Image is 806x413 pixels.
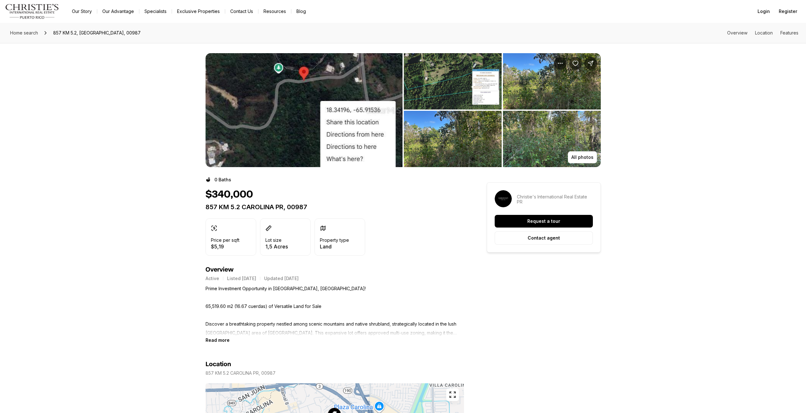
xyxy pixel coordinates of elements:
p: 1,5 Acres [265,244,288,249]
button: Save Property: 857 KM 5.2 [569,57,582,70]
p: 0 Baths [214,177,231,182]
button: Read more [206,337,230,343]
h4: Overview [206,266,464,273]
a: Resources [258,7,291,16]
p: Christie's International Real Estate PR [517,194,593,204]
button: Contact agent [495,231,593,245]
button: Contact Us [225,7,258,16]
a: Our Advantage [97,7,139,16]
a: Blog [291,7,311,16]
p: Property type [320,238,349,243]
a: Exclusive Properties [172,7,225,16]
p: 857 KM 5.2 CAROLINA PR, 00987 [206,203,464,211]
a: Skip to: Features [780,30,798,35]
p: 857 KM 5.2 CAROLINA PR, 00987 [206,371,276,376]
img: logo [5,4,59,19]
button: View image gallery [404,53,502,110]
p: Price per sqft [211,238,239,243]
li: 1 of 3 [206,53,403,167]
button: Login [754,5,774,18]
button: Request a tour [495,215,593,228]
p: All photos [571,155,593,160]
div: Listing Photos [206,53,601,167]
p: Updated [DATE] [264,276,299,281]
nav: Page section menu [727,30,798,35]
button: Share Property: 857 KM 5.2 [584,57,597,70]
p: $5,19 [211,244,239,249]
p: Request a tour [527,219,560,224]
h1: $340,000 [206,189,253,201]
p: Active [206,276,219,281]
p: Lot size [265,238,282,243]
p: Land [320,244,349,249]
button: View image gallery [503,53,601,110]
button: Property options [554,57,567,70]
button: View image gallery [404,111,502,167]
p: Contact agent [528,235,560,241]
button: View image gallery [503,111,601,167]
a: Specialists [139,7,172,16]
button: Register [775,5,801,18]
p: Listed [DATE] [227,276,256,281]
span: Home search [10,30,38,35]
a: Our Story [67,7,97,16]
button: All photos [568,151,597,163]
a: Skip to: Overview [727,30,747,35]
a: Skip to: Location [755,30,773,35]
span: Register [779,9,797,14]
a: Home search [8,28,41,38]
h4: Location [206,360,231,368]
p: Prime Investment Opportunity in [GEOGRAPHIC_DATA], [GEOGRAPHIC_DATA]! 65,519.60 m2 (16.67 cuerdas... [206,284,464,337]
button: View image gallery [206,53,403,167]
li: 2 of 3 [404,53,601,167]
span: Login [758,9,770,14]
span: 857 KM 5.2, [GEOGRAPHIC_DATA], 00987 [51,28,143,38]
